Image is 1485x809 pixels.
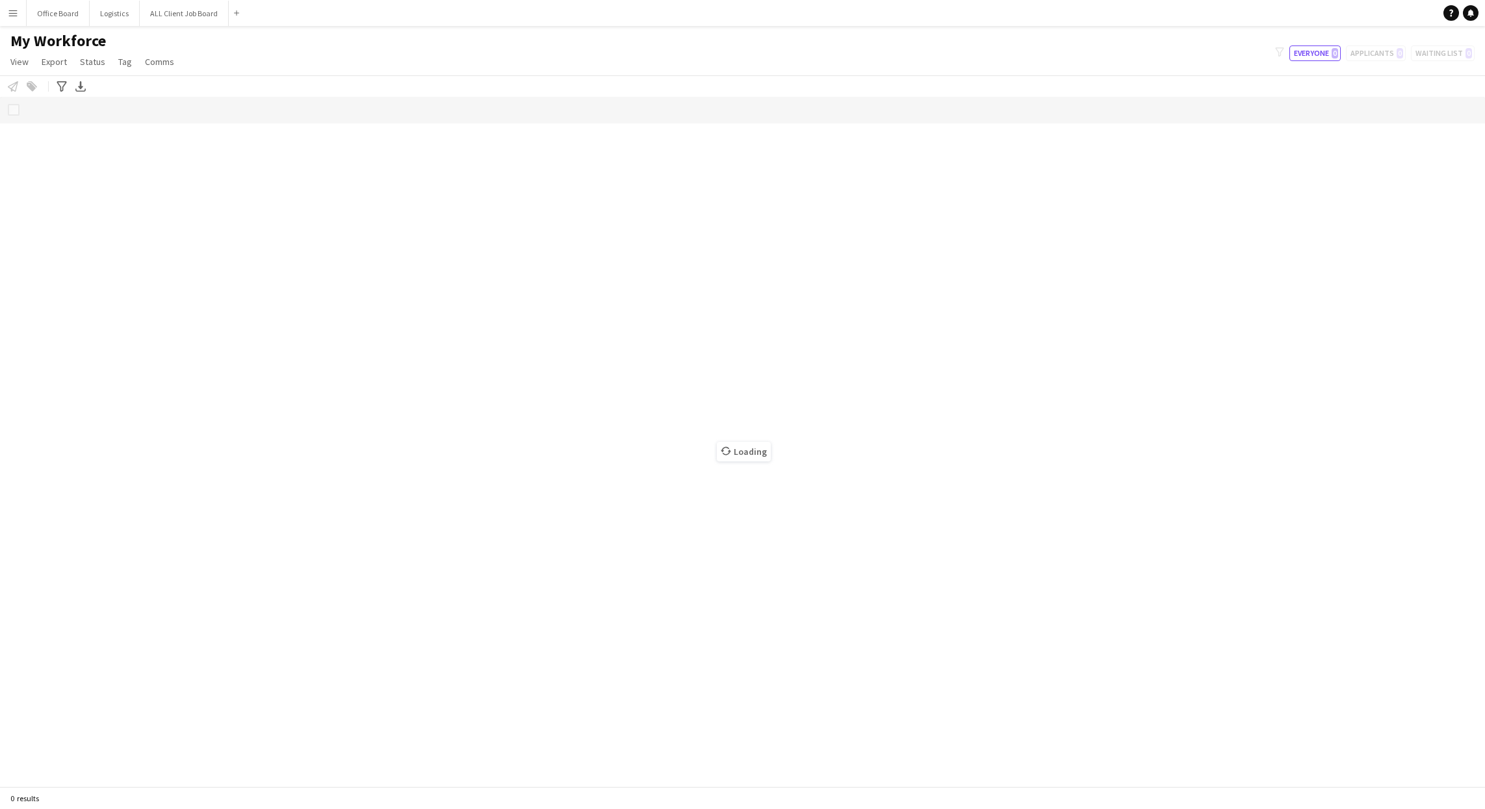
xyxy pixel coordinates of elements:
[27,1,90,26] button: Office Board
[140,53,179,70] a: Comms
[140,1,229,26] button: ALL Client Job Board
[10,31,106,51] span: My Workforce
[54,79,70,94] app-action-btn: Advanced filters
[80,56,105,68] span: Status
[36,53,72,70] a: Export
[145,56,174,68] span: Comms
[5,53,34,70] a: View
[113,53,137,70] a: Tag
[118,56,132,68] span: Tag
[75,53,110,70] a: Status
[10,56,29,68] span: View
[1332,48,1338,58] span: 0
[73,79,88,94] app-action-btn: Export XLSX
[42,56,67,68] span: Export
[90,1,140,26] button: Logistics
[1289,45,1341,61] button: Everyone0
[717,442,771,461] span: Loading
